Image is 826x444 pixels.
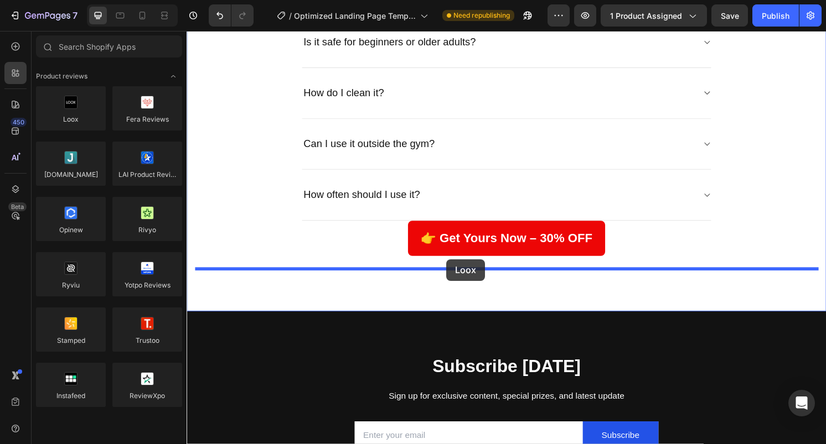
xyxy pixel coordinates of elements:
[294,10,416,22] span: Optimized Landing Page Template
[11,118,27,127] div: 450
[610,10,682,22] span: 1 product assigned
[601,4,707,27] button: 1 product assigned
[453,11,510,20] span: Need republishing
[187,31,826,444] iframe: Design area
[788,390,815,416] div: Open Intercom Messenger
[289,10,292,22] span: /
[73,9,78,22] p: 7
[4,4,82,27] button: 7
[752,4,799,27] button: Publish
[721,11,739,20] span: Save
[762,10,789,22] div: Publish
[36,35,182,58] input: Search Shopify Apps
[36,71,87,81] span: Product reviews
[8,202,27,211] div: Beta
[711,4,748,27] button: Save
[164,67,182,85] span: Toggle open
[209,4,254,27] div: Undo/Redo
